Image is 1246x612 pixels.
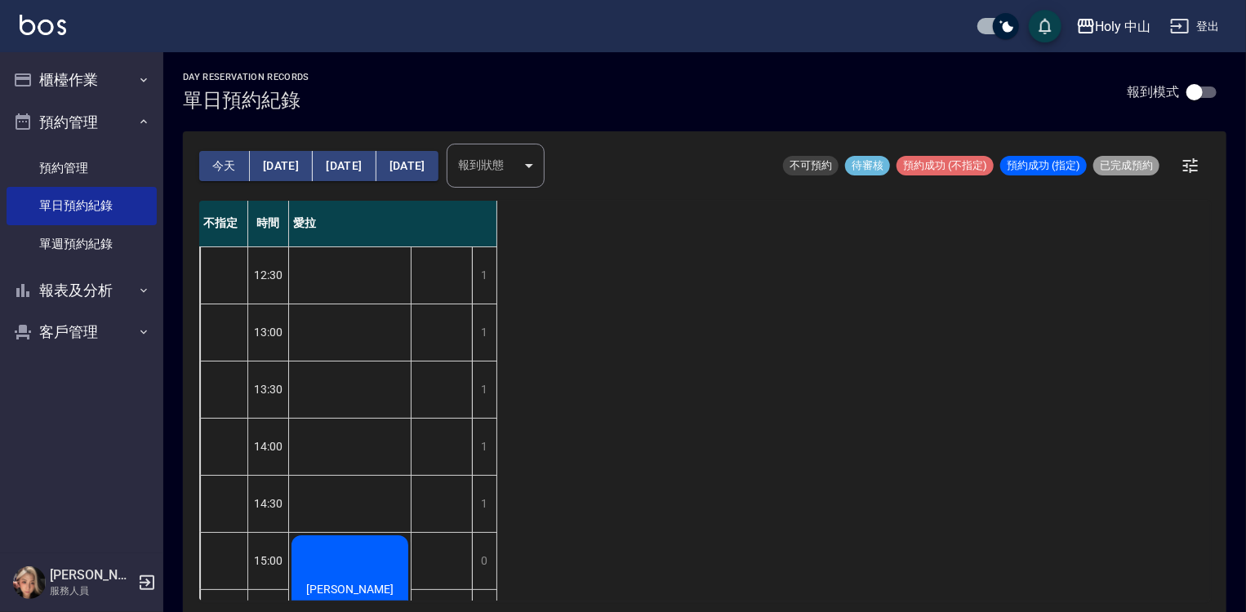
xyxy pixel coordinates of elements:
[289,201,497,246] div: 愛拉
[472,247,496,304] div: 1
[20,15,66,35] img: Logo
[248,246,289,304] div: 12:30
[50,583,133,598] p: 服務人員
[1096,16,1151,37] div: Holy 中山
[248,418,289,475] div: 14:00
[7,59,157,101] button: 櫃檯作業
[313,151,376,181] button: [DATE]
[472,533,496,589] div: 0
[199,151,250,181] button: 今天
[248,201,289,246] div: 時間
[783,158,839,173] span: 不可預約
[248,361,289,418] div: 13:30
[7,187,157,224] a: 單日預約紀錄
[7,101,157,144] button: 預約管理
[1029,10,1061,42] button: save
[1127,83,1179,100] p: 報到模式
[7,225,157,263] a: 單週預約紀錄
[472,361,496,418] div: 1
[472,476,496,532] div: 1
[183,89,309,112] h3: 單日預約紀錄
[248,475,289,532] div: 14:30
[13,566,46,599] img: Person
[1000,158,1087,173] span: 預約成功 (指定)
[1093,158,1159,173] span: 已完成預約
[248,304,289,361] div: 13:00
[7,269,157,312] button: 報表及分析
[472,304,496,361] div: 1
[250,151,313,181] button: [DATE]
[1164,11,1226,42] button: 登出
[845,158,890,173] span: 待審核
[472,419,496,475] div: 1
[303,583,397,596] span: [PERSON_NAME]
[7,311,157,353] button: 客戶管理
[897,158,994,173] span: 預約成功 (不指定)
[376,151,438,181] button: [DATE]
[50,567,133,583] h5: [PERSON_NAME]
[1070,10,1158,43] button: Holy 中山
[7,149,157,187] a: 預約管理
[183,72,309,82] h2: day Reservation records
[199,201,248,246] div: 不指定
[248,532,289,589] div: 15:00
